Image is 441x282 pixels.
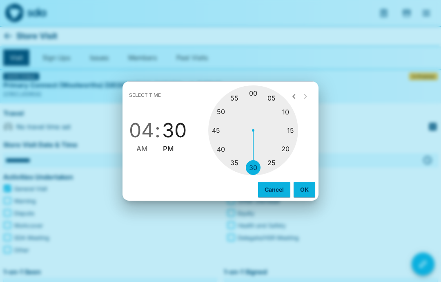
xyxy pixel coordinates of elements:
button: open previous view [286,88,302,105]
button: 30 [162,119,187,142]
button: AM [136,143,148,154]
button: PM [163,143,174,154]
button: Cancel [258,182,290,197]
span: Select time [129,89,161,102]
button: 04 [129,119,154,142]
span: : [155,119,160,142]
button: OK [294,182,315,197]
